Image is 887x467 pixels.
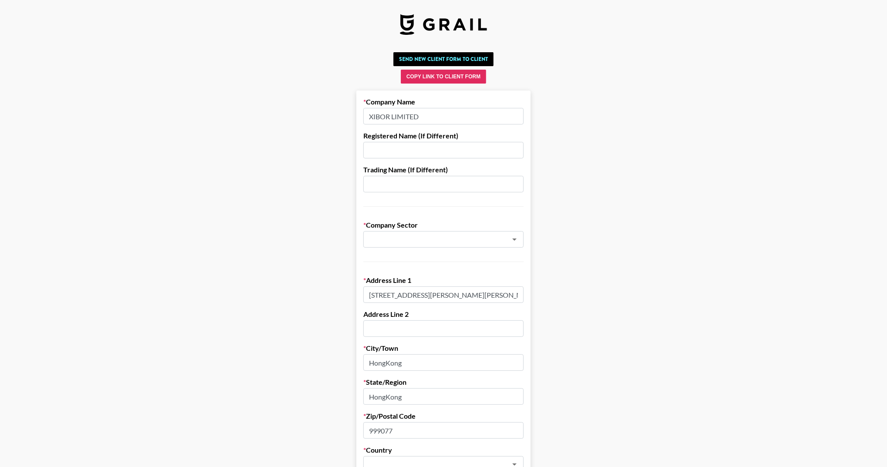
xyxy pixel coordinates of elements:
[363,412,524,420] label: Zip/Postal Code
[363,378,524,386] label: State/Region
[363,97,524,106] label: Company Name
[508,233,521,245] button: Open
[363,276,524,285] label: Address Line 1
[363,344,524,353] label: City/Town
[363,446,524,454] label: Country
[363,221,524,229] label: Company Sector
[363,310,524,319] label: Address Line 2
[363,131,524,140] label: Registered Name (If Different)
[363,165,524,174] label: Trading Name (If Different)
[400,14,487,35] img: Grail Talent Logo
[393,52,494,66] button: Send New Client Form to Client
[401,70,486,84] button: Copy Link to Client Form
